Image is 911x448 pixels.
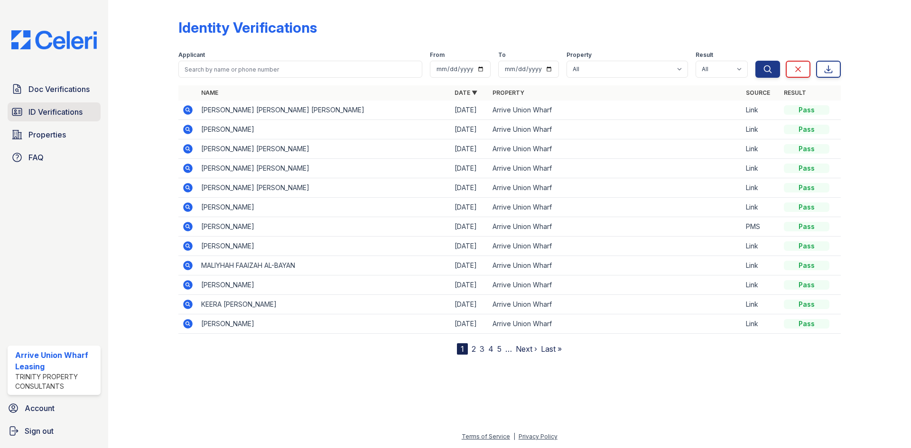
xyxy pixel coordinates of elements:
td: Link [742,178,780,198]
div: Pass [784,202,829,212]
td: Arrive Union Wharf [489,217,742,237]
a: ID Verifications [8,102,101,121]
span: Account [25,402,55,414]
img: CE_Logo_Blue-a8612792a0a2168367f1c8372b55b34899dd931a85d93a1a3d3e32e68fde9ad4.png [4,30,104,49]
td: [PERSON_NAME] [PERSON_NAME] [197,159,451,178]
td: KEERA [PERSON_NAME] [197,295,451,314]
td: Link [742,101,780,120]
td: [DATE] [451,139,489,159]
a: Doc Verifications [8,80,101,99]
td: Arrive Union Wharf [489,159,742,178]
div: Pass [784,319,829,329]
a: Name [201,89,218,96]
input: Search by name or phone number [178,61,422,78]
a: Result [784,89,806,96]
td: [PERSON_NAME] [197,217,451,237]
a: Account [4,399,104,418]
div: Pass [784,125,829,134]
td: [DATE] [451,101,489,120]
td: Link [742,198,780,217]
a: Properties [8,125,101,144]
label: Result [696,51,713,59]
div: Pass [784,144,829,154]
a: 3 [480,344,484,354]
td: PMS [742,217,780,237]
td: [DATE] [451,178,489,198]
a: Property [493,89,524,96]
a: 2 [472,344,476,354]
span: Sign out [25,425,54,437]
a: 5 [497,344,502,354]
td: Arrive Union Wharf [489,120,742,139]
td: [PERSON_NAME] [197,275,451,295]
td: Arrive Union Wharf [489,256,742,275]
td: [DATE] [451,120,489,139]
td: [DATE] [451,275,489,295]
td: Link [742,314,780,334]
span: Doc Verifications [28,83,90,95]
td: MALIYHAH FAAIZAH AL-BAYAN [197,256,451,275]
a: Last » [541,344,562,354]
td: [DATE] [451,314,489,334]
td: Arrive Union Wharf [489,178,742,198]
div: 1 [457,343,468,355]
label: Applicant [178,51,205,59]
td: Arrive Union Wharf [489,237,742,256]
td: Arrive Union Wharf [489,295,742,314]
span: FAQ [28,152,44,163]
a: Sign out [4,421,104,440]
td: [DATE] [451,295,489,314]
div: Pass [784,183,829,192]
td: [DATE] [451,237,489,256]
div: Arrive Union Wharf Leasing [15,349,97,372]
a: Privacy Policy [519,433,558,440]
label: Property [567,51,592,59]
td: Arrive Union Wharf [489,275,742,295]
td: [DATE] [451,198,489,217]
td: [PERSON_NAME] [197,237,451,256]
td: Link [742,237,780,256]
td: Arrive Union Wharf [489,139,742,159]
label: To [498,51,506,59]
td: Arrive Union Wharf [489,314,742,334]
a: FAQ [8,148,101,167]
a: Source [746,89,770,96]
div: Identity Verifications [178,19,317,36]
a: Terms of Service [462,433,510,440]
div: | [513,433,515,440]
td: [PERSON_NAME] [PERSON_NAME] [197,139,451,159]
div: Pass [784,164,829,173]
a: Date ▼ [455,89,477,96]
td: [PERSON_NAME] [197,314,451,334]
a: 4 [488,344,493,354]
td: [PERSON_NAME] [PERSON_NAME] [197,178,451,198]
td: [DATE] [451,217,489,237]
div: Pass [784,105,829,115]
td: Link [742,120,780,139]
a: Next › [516,344,537,354]
span: … [505,343,512,355]
td: Link [742,295,780,314]
span: ID Verifications [28,106,83,118]
td: [DATE] [451,159,489,178]
td: Arrive Union Wharf [489,198,742,217]
td: Link [742,139,780,159]
td: Arrive Union Wharf [489,101,742,120]
div: Pass [784,222,829,231]
td: Link [742,275,780,295]
td: Link [742,256,780,275]
td: Link [742,159,780,178]
label: From [430,51,445,59]
div: Pass [784,261,829,270]
div: Pass [784,241,829,251]
td: [PERSON_NAME] [197,120,451,139]
td: [PERSON_NAME] [197,198,451,217]
span: Properties [28,129,66,140]
td: [DATE] [451,256,489,275]
div: Pass [784,280,829,290]
div: Pass [784,300,829,309]
div: Trinity Property Consultants [15,372,97,391]
td: [PERSON_NAME] [PERSON_NAME] [PERSON_NAME] [197,101,451,120]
